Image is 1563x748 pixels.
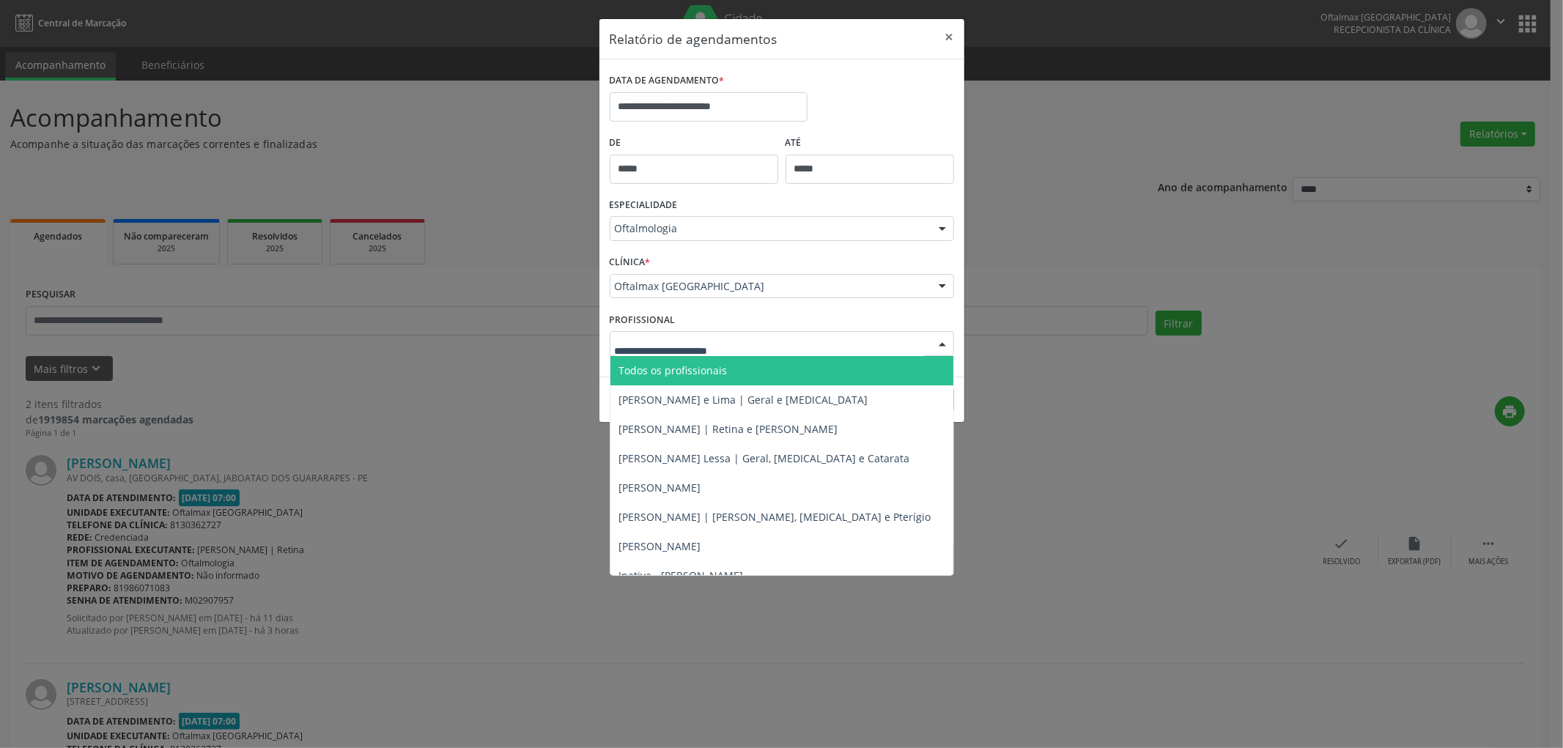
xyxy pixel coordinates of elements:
label: DATA DE AGENDAMENTO [610,70,725,92]
span: [PERSON_NAME] [619,539,701,553]
label: ATÉ [786,132,954,155]
span: Inativa - [PERSON_NAME] [619,569,744,582]
span: [PERSON_NAME] Lessa | Geral, [MEDICAL_DATA] e Catarata [619,451,910,465]
span: [PERSON_NAME] | Retina e [PERSON_NAME] [619,422,838,436]
span: Oftalmologia [615,221,924,236]
label: ESPECIALIDADE [610,194,678,217]
label: CLÍNICA [610,251,651,274]
span: Oftalmax [GEOGRAPHIC_DATA] [615,279,924,294]
span: [PERSON_NAME] [619,481,701,495]
span: [PERSON_NAME] | [PERSON_NAME], [MEDICAL_DATA] e Pterígio [619,510,931,524]
h5: Relatório de agendamentos [610,29,777,48]
span: [PERSON_NAME] e Lima | Geral e [MEDICAL_DATA] [619,393,868,407]
span: Todos os profissionais [619,363,728,377]
label: PROFISSIONAL [610,308,676,331]
label: De [610,132,778,155]
button: Close [935,19,964,55]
